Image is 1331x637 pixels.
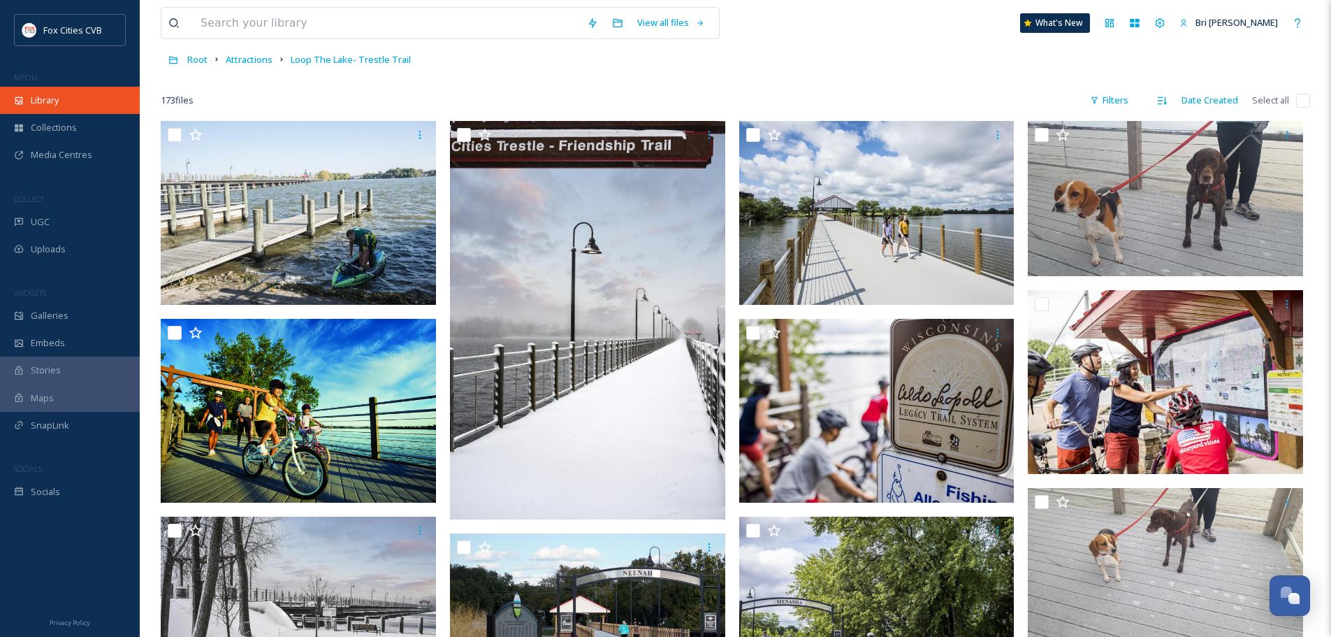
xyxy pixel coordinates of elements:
img: Loop the Lake - Dogs [1028,121,1303,276]
span: 173 file s [161,94,194,107]
div: Date Created [1174,87,1245,114]
img: Loop the Lake - Biking [739,319,1014,503]
a: View all files [630,9,712,36]
img: Loop the Lake - Trail Map [1028,290,1303,474]
a: Attractions [226,51,272,68]
span: Media Centres [31,148,92,162]
span: SnapLink [31,419,69,432]
span: Uploads [31,243,66,256]
span: Loop The Lake- Trestle Trail [291,53,411,66]
span: Maps [31,392,54,405]
span: WIDGETS [14,287,46,298]
a: Root [187,51,208,68]
a: Privacy Policy [50,613,90,630]
input: Search your library [194,8,580,38]
div: Filters [1083,87,1135,114]
span: Galleries [31,309,68,322]
button: Open Chat [1270,575,1310,616]
span: SOCIALS [14,464,42,474]
img: images.png [22,23,36,37]
span: Embeds [31,336,65,350]
span: Bri [PERSON_NAME] [1195,16,1278,29]
a: Bri [PERSON_NAME] [1172,9,1285,36]
img: Loop the Lake - Snowy Trestle Bridge [450,121,725,520]
span: Select all [1252,94,1289,107]
span: Socials [31,485,60,499]
img: Loop the Lake - Boat Launch [161,121,436,305]
span: Library [31,94,59,107]
span: UGC [31,215,50,229]
a: What's New [1020,13,1090,33]
img: Loop the Lake - Biking [161,319,436,503]
span: Root [187,53,208,66]
a: Loop The Lake- Trestle Trail [291,51,411,68]
span: COLLECT [14,194,44,204]
span: Fox Cities CVB [43,24,102,36]
span: Attractions [226,53,272,66]
span: MEDIA [14,72,38,83]
img: Loop the Lake - Walking [739,121,1014,305]
span: Stories [31,364,61,377]
span: Privacy Policy [50,618,90,627]
span: Collections [31,121,77,134]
